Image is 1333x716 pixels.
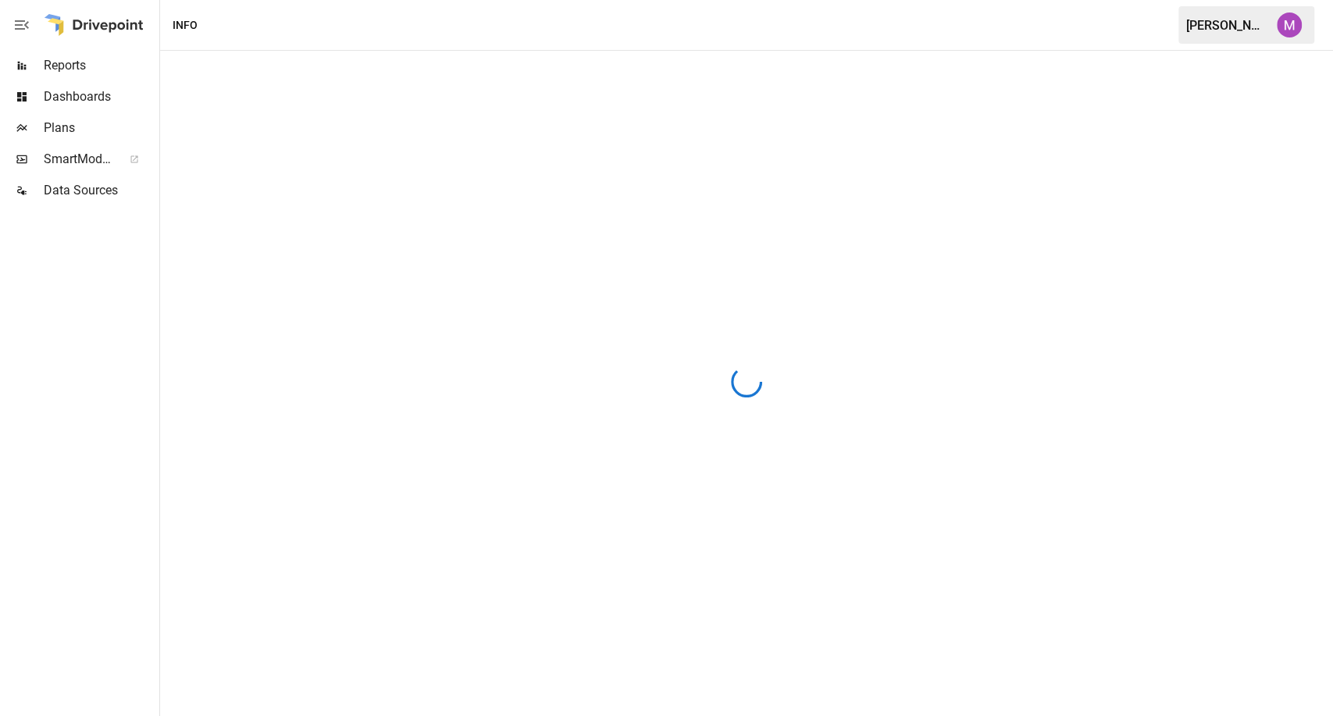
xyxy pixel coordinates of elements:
span: SmartModel [44,150,112,169]
span: ™ [112,148,123,167]
span: Dashboards [44,87,156,106]
img: Umer Muhammed [1277,12,1302,37]
span: Data Sources [44,181,156,200]
div: [PERSON_NAME] [1186,18,1267,33]
span: Reports [44,56,156,75]
span: Plans [44,119,156,137]
button: Umer Muhammed [1267,3,1311,47]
